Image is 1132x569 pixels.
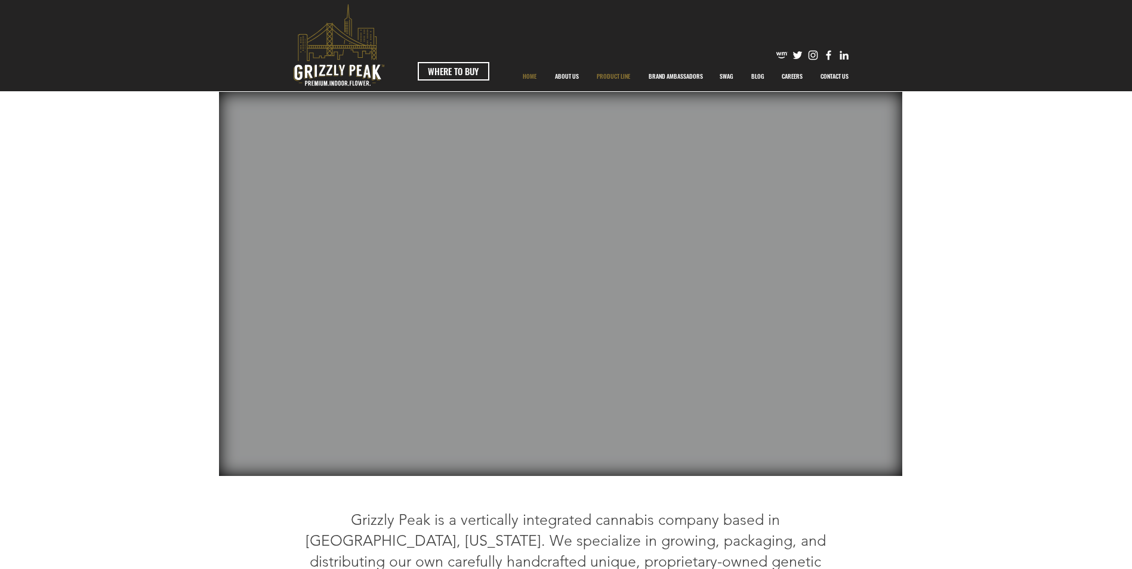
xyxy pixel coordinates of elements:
a: WHERE TO BUY [418,62,489,81]
img: Likedin [838,49,850,61]
span: WHERE TO BUY [428,65,479,78]
a: SWAG [711,61,742,91]
p: CONTACT US [815,61,855,91]
img: weedmaps [776,49,788,61]
img: Facebook [822,49,835,61]
p: PRODUCT LINE [591,61,636,91]
a: ABOUT US [546,61,588,91]
p: BLOG [745,61,770,91]
div: BRAND AMBASSADORS [640,61,711,91]
a: CONTACT US [812,61,858,91]
a: PRODUCT LINE [588,61,640,91]
p: HOME [517,61,542,91]
img: Twitter [791,49,804,61]
p: BRAND AMBASSADORS [643,61,709,91]
nav: Site [514,61,858,91]
img: Instagram [807,49,819,61]
p: CAREERS [776,61,809,91]
p: ABOUT US [549,61,585,91]
ul: Social Bar [776,49,850,61]
a: BLOG [742,61,773,91]
svg: premium-indoor-flower [294,4,384,86]
a: CAREERS [773,61,812,91]
a: HOME [514,61,546,91]
p: SWAG [714,61,739,91]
